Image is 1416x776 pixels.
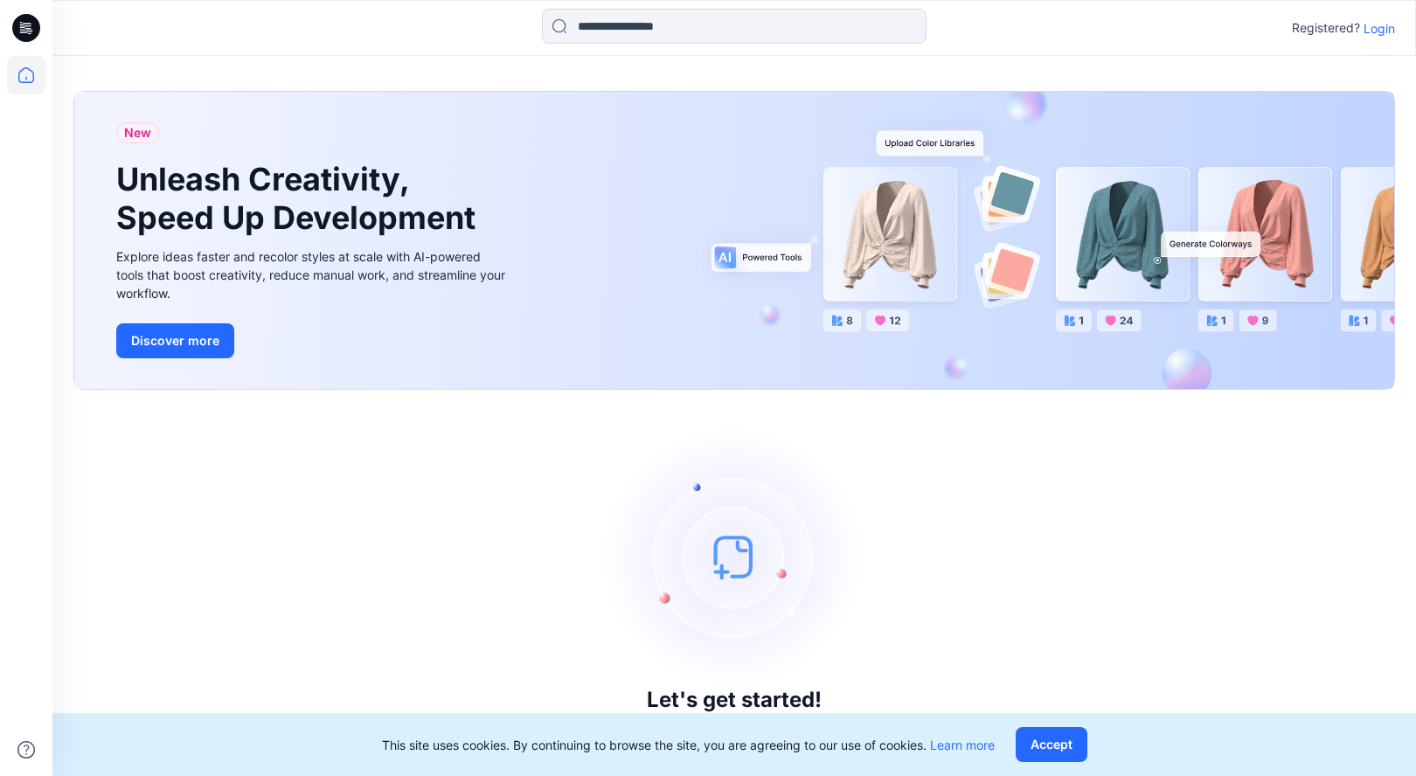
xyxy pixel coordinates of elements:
p: This site uses cookies. By continuing to browse the site, you are agreeing to our use of cookies. [382,736,995,754]
img: empty-state-image.svg [603,426,865,688]
h3: Let's get started! [647,688,822,712]
p: Registered? [1292,17,1360,38]
a: Learn more [930,738,995,752]
h1: Unleash Creativity, Speed Up Development [116,161,483,236]
button: Accept [1016,727,1087,762]
a: Discover more [116,323,510,358]
button: Discover more [116,323,234,358]
div: Explore ideas faster and recolor styles at scale with AI-powered tools that boost creativity, red... [116,247,510,302]
span: New [124,122,151,143]
p: Login [1364,19,1395,38]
